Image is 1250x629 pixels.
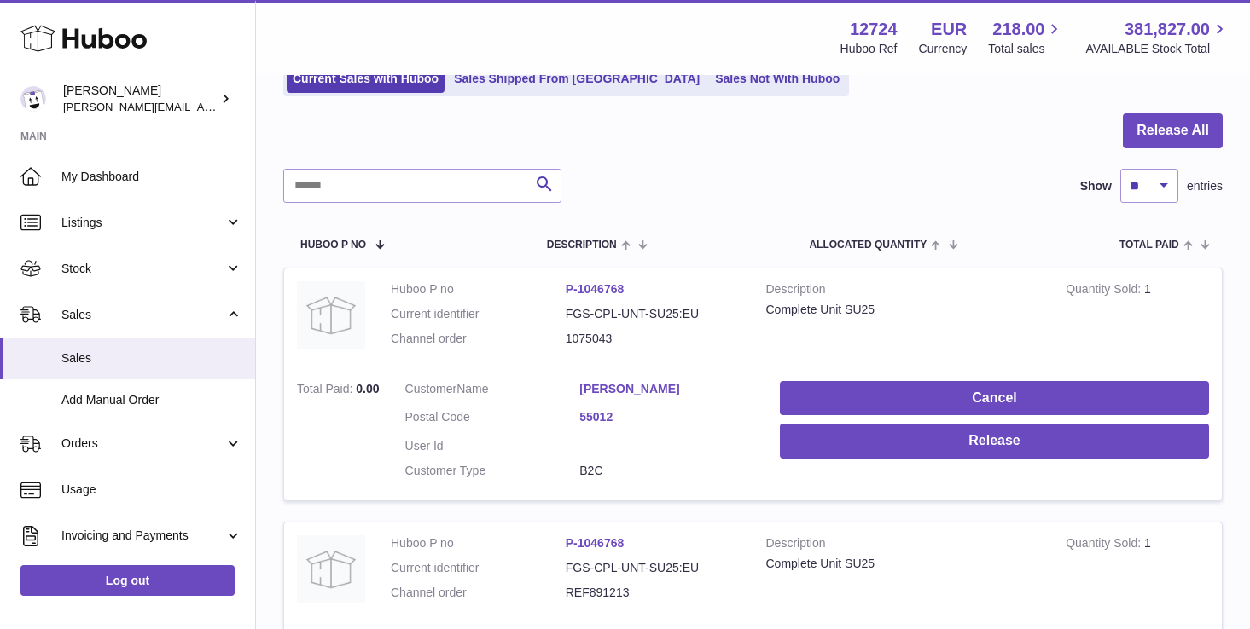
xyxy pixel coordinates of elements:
strong: Quantity Sold [1066,282,1144,300]
dt: Current identifier [391,560,566,576]
dd: FGS-CPL-UNT-SU25:EU [566,306,741,322]
button: Release All [1123,113,1223,148]
span: Stock [61,261,224,277]
dt: User Id [405,438,580,454]
strong: Description [766,281,1041,302]
span: Sales [61,350,242,366]
a: 381,827.00 AVAILABLE Stock Total [1085,18,1230,57]
div: Complete Unit SU25 [766,302,1041,318]
dt: Customer Type [405,463,580,479]
strong: 12724 [850,18,898,41]
a: P-1046768 [566,282,625,296]
span: Orders [61,436,224,452]
a: 218.00 Total sales [988,18,1064,57]
span: Description [547,239,617,251]
a: Sales Shipped From [GEOGRAPHIC_DATA] [448,65,706,93]
a: [PERSON_NAME] [579,381,754,397]
span: Listings [61,215,224,231]
span: Invoicing and Payments [61,528,224,544]
button: Cancel [780,381,1209,416]
span: 381,827.00 [1125,18,1210,41]
img: no-photo.jpg [297,281,365,349]
span: Huboo P no [300,239,366,251]
img: sebastian@ffern.co [20,86,46,112]
a: Sales Not With Huboo [709,65,846,93]
dd: REF891213 [566,585,741,601]
dt: Name [405,381,580,401]
img: no-photo.jpg [297,535,365,603]
span: 218.00 [992,18,1044,41]
span: Usage [61,482,242,498]
dt: Huboo P no [391,535,566,551]
strong: Description [766,535,1041,556]
span: My Dashboard [61,169,242,185]
td: 1 [1053,268,1222,368]
div: Huboo Ref [840,41,898,57]
span: Total sales [988,41,1064,57]
div: Currency [919,41,968,57]
a: 55012 [579,409,754,425]
a: Log out [20,565,235,596]
span: Total paid [1119,239,1179,251]
strong: Total Paid [297,382,356,400]
a: Current Sales with Huboo [287,65,445,93]
dt: Channel order [391,331,566,347]
label: Show [1080,178,1112,194]
dt: Huboo P no [391,281,566,297]
dt: Postal Code [405,409,580,430]
a: P-1046768 [566,536,625,550]
span: Sales [61,307,224,323]
dd: FGS-CPL-UNT-SU25:EU [566,560,741,576]
dd: B2C [579,463,754,479]
span: Add Manual Order [61,392,242,408]
dt: Current identifier [391,306,566,322]
span: [PERSON_NAME][EMAIL_ADDRESS][DOMAIN_NAME] [63,100,342,113]
span: 0.00 [356,382,379,395]
dt: Channel order [391,585,566,601]
div: [PERSON_NAME] [63,83,217,115]
strong: EUR [931,18,967,41]
td: 1 [1053,522,1222,622]
div: Complete Unit SU25 [766,556,1041,572]
dd: 1075043 [566,331,741,347]
button: Release [780,424,1209,459]
span: entries [1187,178,1223,194]
strong: Quantity Sold [1066,536,1144,554]
span: ALLOCATED Quantity [809,239,927,251]
span: Customer [405,382,457,395]
span: AVAILABLE Stock Total [1085,41,1230,57]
